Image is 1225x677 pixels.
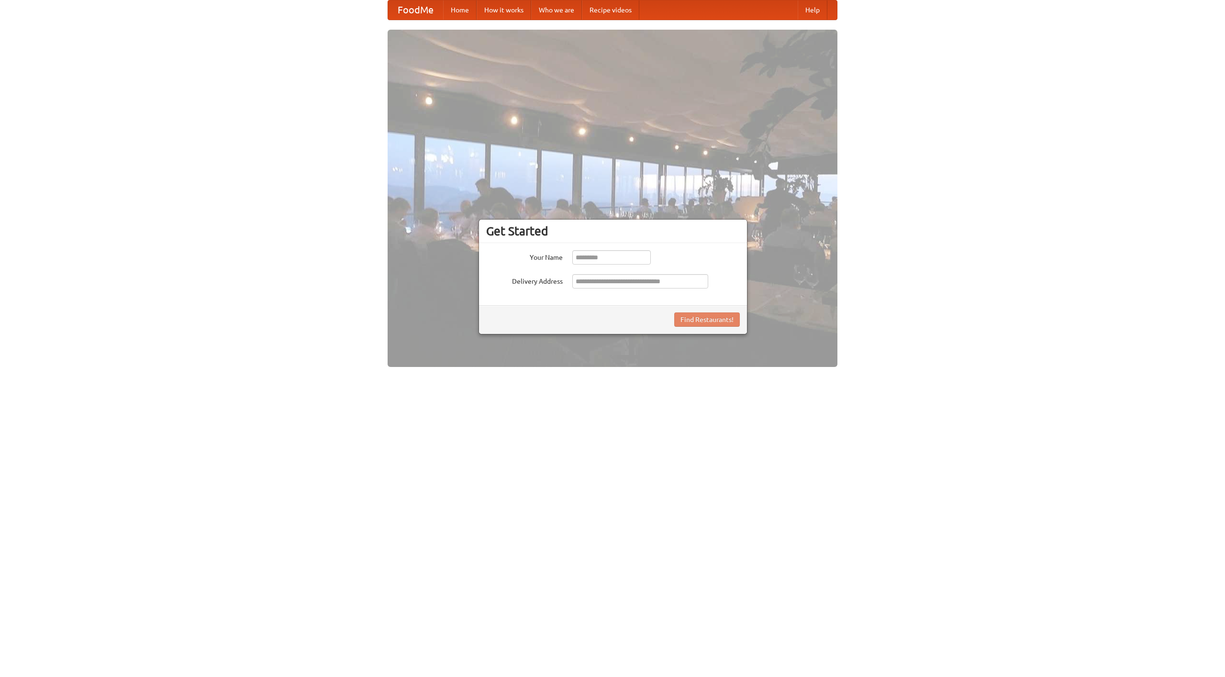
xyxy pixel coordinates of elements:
a: Home [443,0,477,20]
a: Who we are [531,0,582,20]
a: Help [798,0,827,20]
a: How it works [477,0,531,20]
a: FoodMe [388,0,443,20]
label: Your Name [486,250,563,262]
button: Find Restaurants! [674,312,740,327]
label: Delivery Address [486,274,563,286]
a: Recipe videos [582,0,639,20]
h3: Get Started [486,224,740,238]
